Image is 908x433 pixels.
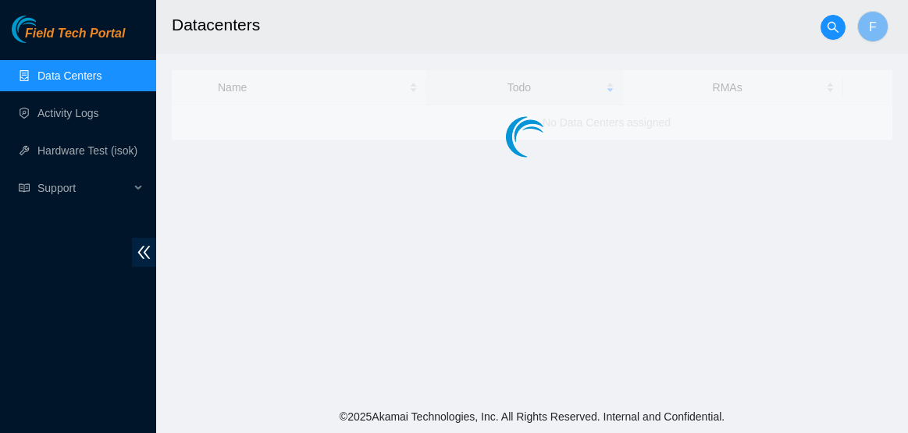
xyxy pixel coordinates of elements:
[821,15,846,40] button: search
[25,27,125,41] span: Field Tech Portal
[37,144,137,157] a: Hardware Test (isok)
[37,69,101,82] a: Data Centers
[12,16,79,43] img: Akamai Technologies
[821,21,845,34] span: search
[156,400,908,433] footer: © 2025 Akamai Technologies, Inc. All Rights Reserved. Internal and Confidential.
[37,172,130,204] span: Support
[19,183,30,193] span: read
[37,107,99,119] a: Activity Logs
[857,11,888,42] button: F
[132,238,156,267] span: double-left
[869,17,877,37] span: F
[12,28,125,48] a: Akamai TechnologiesField Tech Portal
